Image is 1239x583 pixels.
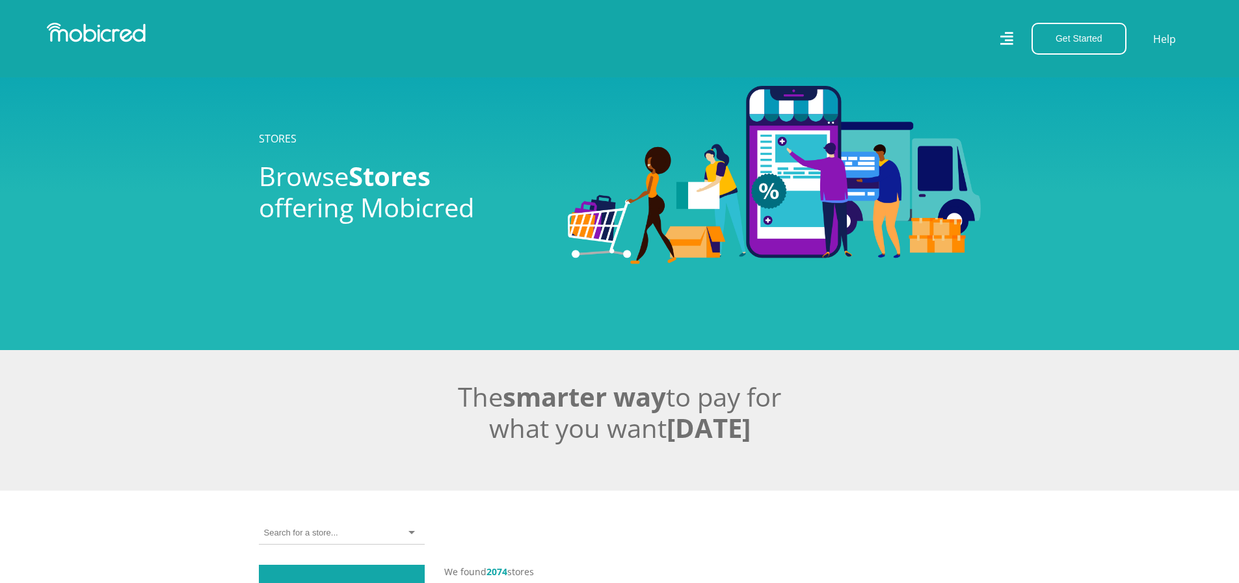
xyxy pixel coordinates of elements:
span: 2074 [486,565,507,578]
img: Mobicred [47,23,146,42]
span: Stores [349,158,431,194]
a: STORES [259,131,297,146]
a: Help [1152,31,1177,47]
img: Stores [568,86,981,264]
button: Get Started [1032,23,1126,55]
input: Search for a store... [264,527,338,539]
h2: Browse offering Mobicred [259,161,548,223]
p: We found stores [444,565,981,578]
